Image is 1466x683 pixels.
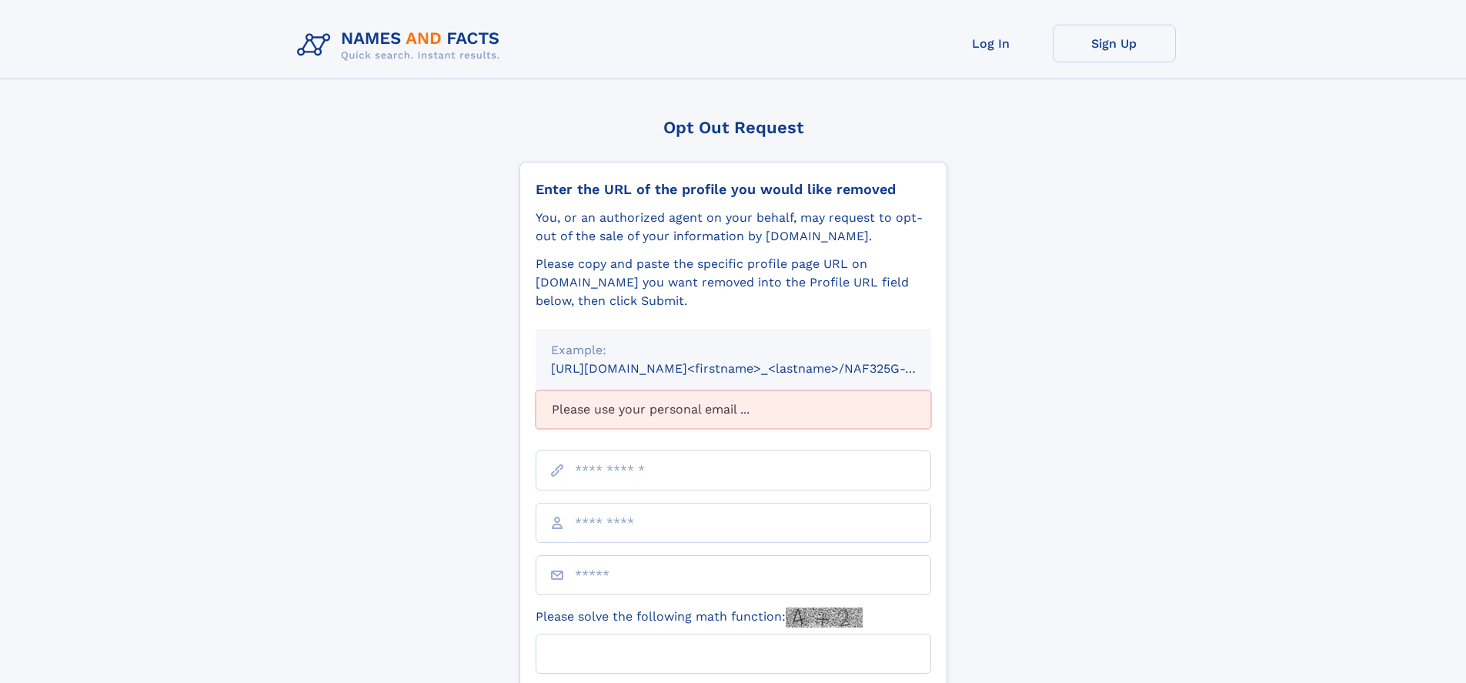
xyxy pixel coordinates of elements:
div: Please use your personal email ... [536,390,931,429]
div: Enter the URL of the profile you would like removed [536,181,931,198]
div: Opt Out Request [519,118,947,137]
small: [URL][DOMAIN_NAME]<firstname>_<lastname>/NAF325G-xxxxxxxx [551,361,960,376]
div: Example: [551,341,916,360]
div: You, or an authorized agent on your behalf, may request to opt-out of the sale of your informatio... [536,209,931,246]
label: Please solve the following math function: [536,608,863,628]
a: Sign Up [1053,25,1176,62]
div: Please copy and paste the specific profile page URL on [DOMAIN_NAME] you want removed into the Pr... [536,255,931,310]
img: Logo Names and Facts [291,25,513,66]
a: Log In [930,25,1053,62]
